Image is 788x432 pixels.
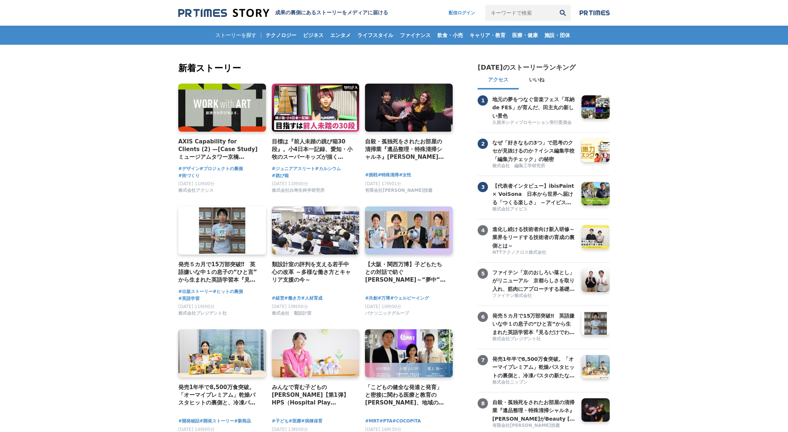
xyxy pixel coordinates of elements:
a: 施設・団体 [541,26,573,45]
span: 株式会社ニップン [492,379,528,385]
a: #跳び箱 [272,172,289,179]
span: 株式会社プレジデント社 [178,310,227,316]
span: 株式会社アイビス [492,206,528,212]
a: #新商品 [234,418,251,425]
span: #医療 [289,418,301,425]
button: 検索 [555,5,571,21]
a: なぜ「好きなもの3つ」で思考のクセが見抜けるのか？イシス編集学校「編集力チェック」の秘密 [492,139,576,162]
h3: 地元の夢をつなぐ音楽フェス「耳納 de FES」が育んだ、田主丸の新しい景色 [492,95,576,120]
a: #女性 [399,172,411,179]
a: #子ども [272,418,289,425]
span: #カルシウム [315,165,341,172]
a: 株式会社アイビス [492,206,576,213]
span: #開発秘話 [178,418,200,425]
span: 5 [478,268,488,279]
a: #街づくり [178,172,200,179]
a: 株式会社プレジデント社 [492,336,576,343]
a: #英語学習 [178,295,200,302]
span: [DATE] 11時00分 [178,181,215,186]
span: [DATE] 10時00分 [272,304,308,309]
span: 有限会社[PERSON_NAME]技建 [492,422,560,429]
img: prtimes [580,10,610,16]
h3: 発売５カ月で15万部突破‼ 英語嫌いな中１の息子の“ひと言”から生まれた英語学習本『見るだけでわかる‼ 英語ピクト図鑑』異例ヒットの要因 [492,312,576,336]
a: 自殺・孤独死をされたお部屋の清掃業『遺品整理・特殊清掃シャルネ』[PERSON_NAME]がBeauty [GEOGRAPHIC_DATA][PERSON_NAME][GEOGRAPHIC_DA... [492,398,576,422]
span: 久留米シティプロモーション実行委員会 [492,120,572,126]
span: [DATE] 16時30分 [365,427,401,432]
h4: 【大阪・関西万博】子どもたちとの対話で紡ぐ[PERSON_NAME]～“夢中”の力を育む「Unlock FRプログラム」 [365,260,447,284]
span: [DATE] 13時00分 [272,427,308,432]
span: 株式会社 類設計室 [272,310,311,316]
a: 【代表者インタビュー】ibisPaint × VoiSona 日本から世界へ届ける「つくる楽しさ」 ～アイビスがテクノスピーチと挑戦する、新しい創作文化の形成～ [492,182,576,205]
a: 有限会社[PERSON_NAME]技建 [492,422,576,429]
a: 株式会社白寿生科学研究所 [272,190,325,195]
a: ファイテン「京のおしろい落とし」がリニューアル 京都らしさを取り入れ、筋肉にアプローチする基礎化粧品が完成 [492,268,576,292]
h4: AXIS Capability for Clients (2) —[Case Study] ミュージアムタワー京橋 「WORK with ART」 [178,138,260,161]
a: #ヒットの裏側 [213,288,243,295]
a: 株式会社アクシス [178,190,214,195]
a: 有限会社[PERSON_NAME]技建 [365,190,433,195]
a: ビジネス [300,26,326,45]
span: 7 [478,355,488,365]
a: 地元の夢をつなぐ音楽フェス「耳納 de FES」が育んだ、田主丸の新しい景色 [492,95,576,119]
a: #人材育成 [301,295,322,302]
a: 目標は『前人未踏の跳び箱30段』。小4日本一記録、愛知・小牧のスーパーキッズが描く[PERSON_NAME]とは？ [272,138,354,161]
a: みんなで育む子どもの[PERSON_NAME]【第1弾】 HPS（Hospital Play Specialist）[PERSON_NAME] ーチャイルドフレンドリーな医療を目指して [272,383,354,407]
span: 6 [478,312,488,322]
span: 株式会社プレジデント社 [492,336,541,342]
a: #共創 [365,295,377,302]
a: 発売1年半で8,500万食突破。「オーマイプレミアム」乾燥パスタヒットの裏側と、冷凍パスタの新たな挑戦。徹底的な消費者起点で「おいしさ」を追求するニップンの歩み [492,355,576,378]
h1: 成果の裏側にあるストーリーをメディアに届ける [275,10,388,16]
span: #特殊清掃 [377,172,399,179]
a: 自殺・孤独死をされたお部屋の清掃業『遺品整理・特殊清掃シャルネ』[PERSON_NAME]がBeauty [GEOGRAPHIC_DATA][PERSON_NAME][GEOGRAPHIC_DA... [365,138,447,161]
a: #MRT [365,418,379,425]
span: NTTテクノクロス株式会社 [492,249,546,256]
a: #出版ストーリー [178,288,213,295]
span: [DATE] 10時00分 [365,304,401,309]
span: [DATE] 11時00分 [178,304,215,309]
span: #ジュニアアスリート [272,165,315,172]
span: エンタメ [327,32,354,39]
span: 1 [478,95,488,106]
input: キーワードで検索 [485,5,555,21]
a: 株式会社 編集工学研究所 [492,163,576,170]
a: テクノロジー [263,26,299,45]
a: #経営 [272,295,284,302]
a: #病棟保育 [301,418,322,425]
h3: 発売1年半で8,500万食突破。「オーマイプレミアム」乾燥パスタヒットの裏側と、冷凍パスタの新たな挑戦。徹底的な消費者起点で「おいしさ」を追求するニップンの歩み [492,355,576,380]
span: テクノロジー [263,32,299,39]
span: パナソニックグループ [365,310,409,316]
span: 医療・健康 [509,32,541,39]
a: 進化し続ける技術者向け新入研修～業界をリードする技術者の育成の裏側とは～ [492,225,576,249]
h2: [DATE]のストーリーランキング [478,63,576,72]
a: 株式会社ニップン [492,379,576,386]
a: 発売1年半で8,500万食突破。「オーマイプレミアム」乾燥パスタヒットの裏側と、冷凍パスタの新たな挑戦。徹底的な消費者起点で「おいしさ」を追求するニップンの歩み [178,383,260,407]
span: キャリア・教育 [467,32,508,39]
span: #挑戦 [365,172,377,179]
span: 施設・団体 [541,32,573,39]
span: ライフスタイル [354,32,396,39]
span: 飲食・小売 [434,32,466,39]
h4: 類設計室の評判を支える若手中心の改革 ～多様な働き方とキャリア支援の今～ [272,260,354,284]
a: 株式会社プレジデント社 [178,312,227,318]
a: エンタメ [327,26,354,45]
a: #働き方 [284,295,301,302]
a: #COCOPiTA [393,418,421,425]
span: [DATE] 14時00分 [178,427,215,432]
a: #開発ストーリー [200,418,234,425]
a: 株式会社 類設計室 [272,312,311,318]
